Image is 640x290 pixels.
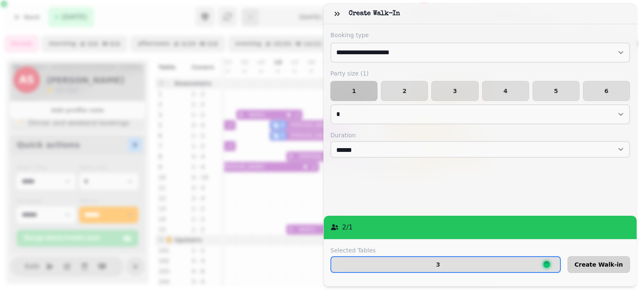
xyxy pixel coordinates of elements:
[381,81,428,101] button: 2
[330,246,561,255] label: Selected Tables
[330,256,561,273] button: 3
[330,81,377,101] button: 1
[482,81,529,101] button: 4
[330,31,630,39] label: Booking type
[583,81,630,101] button: 6
[567,256,630,273] button: Create Walk-in
[532,81,580,101] button: 5
[431,81,478,101] button: 3
[438,88,471,94] span: 3
[436,262,440,267] p: 3
[337,88,370,94] span: 1
[590,88,623,94] span: 6
[575,262,623,267] span: Create Walk-in
[349,9,403,19] h3: Create Walk-in
[489,88,522,94] span: 4
[330,69,630,78] label: Party size ( 1 )
[388,88,421,94] span: 2
[540,88,572,94] span: 5
[342,222,353,232] p: 2 / 1
[330,131,630,139] label: Duration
